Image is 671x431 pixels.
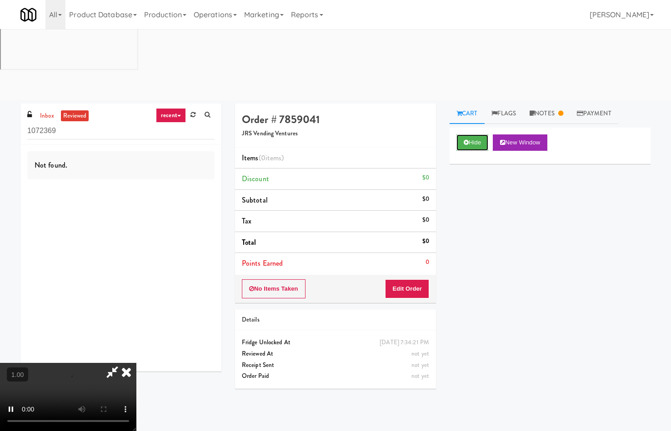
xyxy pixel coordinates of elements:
span: Subtotal [242,195,268,205]
div: [DATE] 7:34:21 PM [380,337,429,348]
span: Not found. [35,160,67,170]
input: Search vision orders [27,123,215,139]
span: Points Earned [242,258,283,268]
span: (0 ) [259,153,284,163]
img: Micromart [20,7,36,23]
a: recent [156,108,186,123]
div: Order Paid [242,371,429,382]
ng-pluralize: items [265,153,282,163]
div: Reviewed At [242,348,429,360]
button: Edit Order [385,279,429,298]
div: Receipt Sent [242,360,429,371]
div: $0 [422,236,429,247]
div: $0 [422,193,429,205]
a: Cart [450,104,485,124]
div: Details [242,314,429,326]
div: 0 [426,257,429,268]
span: Items [242,153,284,163]
span: Tax [242,216,251,226]
button: No Items Taken [242,279,305,298]
span: not yet [411,349,429,358]
span: not yet [411,372,429,380]
a: Flags [485,104,523,124]
button: New Window [493,134,547,151]
h4: Order # 7859041 [242,114,429,125]
div: $0 [422,214,429,226]
a: reviewed [61,110,89,122]
a: Notes [523,104,570,124]
h5: JRS Vending Ventures [242,130,429,137]
span: Total [242,237,256,248]
div: $0 [422,172,429,183]
a: inbox [38,110,56,122]
div: Fridge Unlocked At [242,337,429,348]
span: Discount [242,173,269,184]
span: not yet [411,361,429,369]
button: Hide [456,134,488,151]
a: Payment [570,104,618,124]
